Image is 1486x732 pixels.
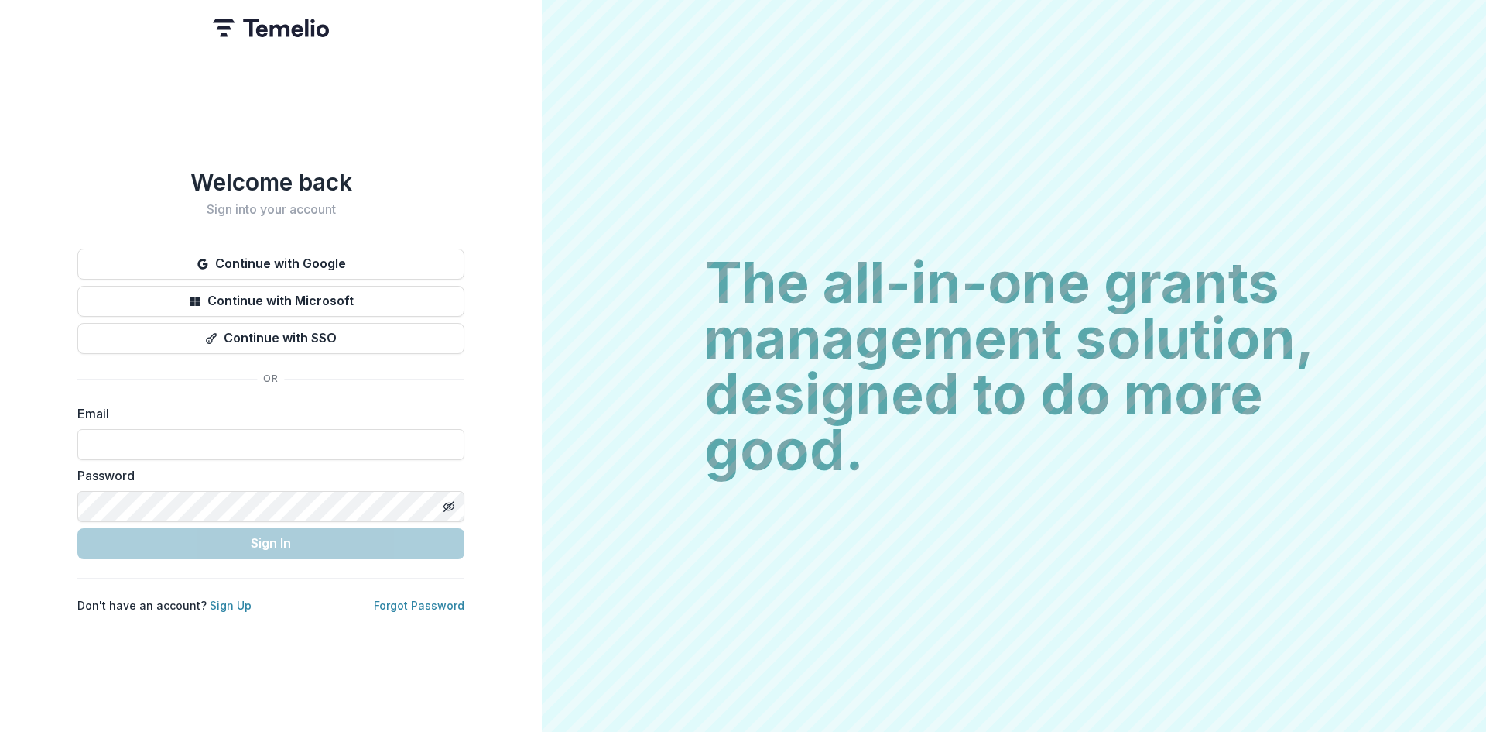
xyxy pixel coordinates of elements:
[77,286,464,317] button: Continue with Microsoft
[213,19,329,37] img: Temelio
[77,528,464,559] button: Sign In
[77,249,464,280] button: Continue with Google
[77,404,455,423] label: Email
[210,599,252,612] a: Sign Up
[77,202,464,217] h2: Sign into your account
[77,597,252,613] p: Don't have an account?
[77,168,464,196] h1: Welcome back
[374,599,464,612] a: Forgot Password
[437,494,461,519] button: Toggle password visibility
[77,323,464,354] button: Continue with SSO
[77,466,455,485] label: Password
